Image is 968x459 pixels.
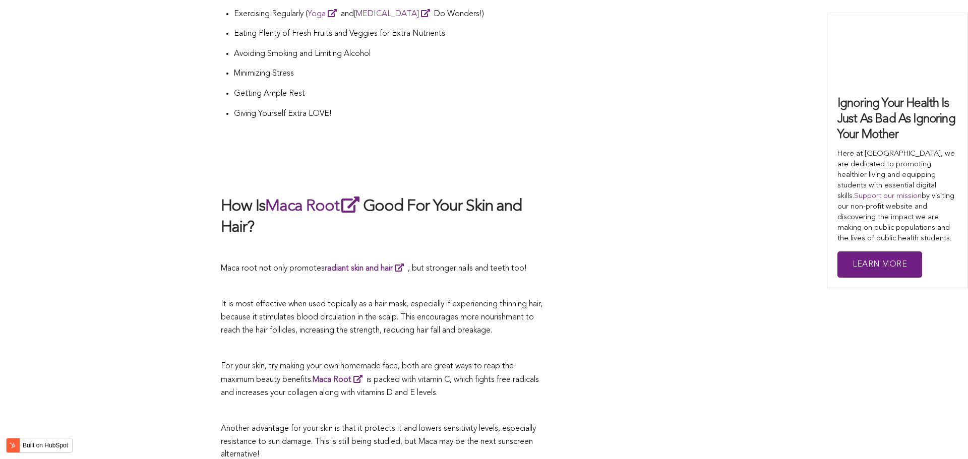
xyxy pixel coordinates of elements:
a: Learn More [837,251,922,278]
span: Maca root not only promotes , but stronger nails and teeth too! [221,265,527,273]
span: is packed with vitamin C, which fights free radicals and increases your collagen along with vitam... [221,376,539,397]
p: Avoiding Smoking and Limiting Alcohol [234,48,549,61]
p: Minimizing Stress [234,68,549,81]
p: Eating Plenty of Fresh Fruits and Veggies for Extra Nutrients [234,28,549,41]
a: Yoga [308,10,341,18]
button: Built on HubSpot [6,438,73,453]
a: radiant skin and hair [325,265,408,273]
h2: How Is Good For Your Skin and Hair? [221,194,549,238]
img: HubSpot sprocket logo [7,439,19,451]
a: Maca Root [265,199,363,215]
label: Built on HubSpot [19,439,72,452]
span: Maca Root [313,376,351,384]
iframe: Chat Widget [918,411,968,459]
a: Maca Root [313,376,367,384]
span: For your skin, try making your own homemade face, both are great ways to reap the maximum beauty ... [221,362,514,384]
span: Another advantage for your skin is that it protects it and lowers sensitivity levels, especially ... [221,425,536,458]
span: It is most effective when used topically as a hair mask, especially if experiencing thinning hair... [221,300,542,334]
p: Getting Ample Rest [234,88,549,101]
a: [MEDICAL_DATA] [354,10,434,18]
p: Giving Yourself Extra LOVE! [234,108,549,121]
p: Exercising Regularly ( and Do Wonders!) [234,7,549,21]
